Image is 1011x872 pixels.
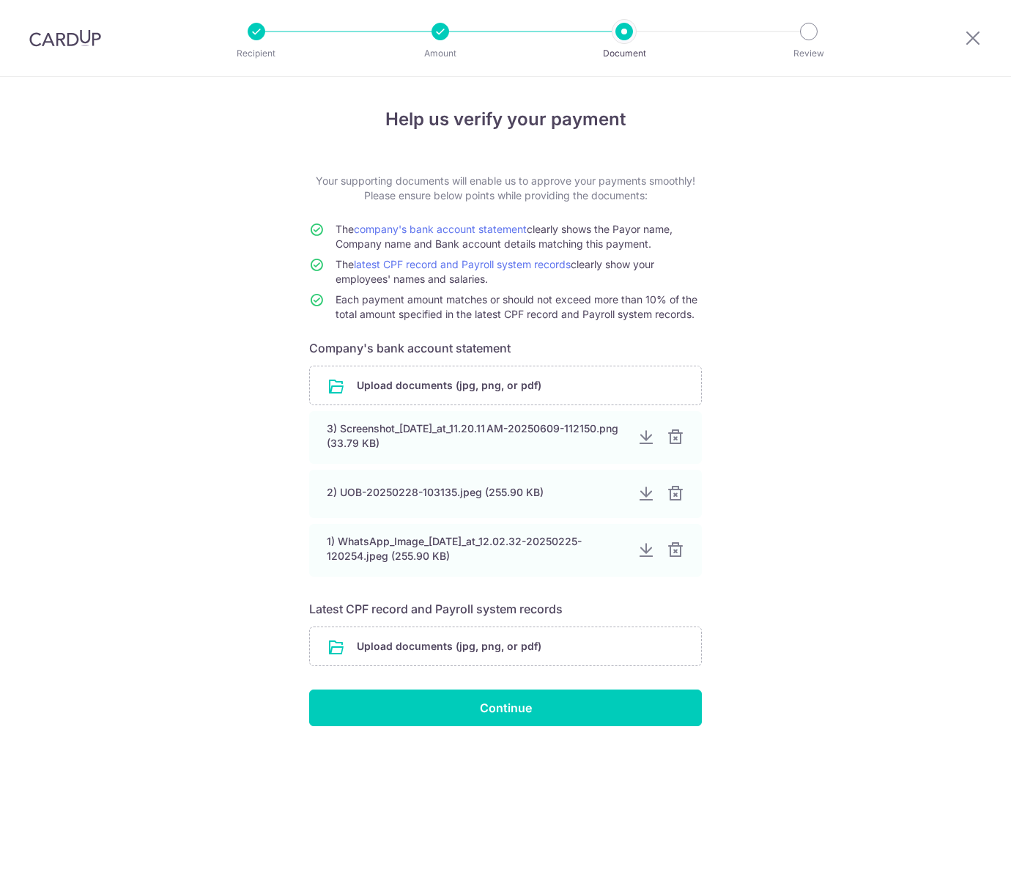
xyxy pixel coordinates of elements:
[570,46,678,61] p: Document
[309,600,702,618] h6: Latest CPF record and Payroll system records
[309,174,702,203] p: Your supporting documents will enable us to approve your payments smoothly! Please ensure below p...
[755,46,863,61] p: Review
[916,828,996,865] iframe: Opens a widget where you can find more information
[386,46,495,61] p: Amount
[327,485,626,500] div: 2) UOB-20250228-103135.jpeg (255.90 KB)
[354,258,571,270] a: latest CPF record and Payroll system records
[202,46,311,61] p: Recipient
[336,293,697,320] span: Each payment amount matches or should not exceed more than 10% of the total amount specified in t...
[309,690,702,726] input: Continue
[309,106,702,133] h4: Help us verify your payment
[309,339,702,357] h6: Company's bank account statement
[336,223,673,250] span: The clearly shows the Payor name, Company name and Bank account details matching this payment.
[354,223,527,235] a: company's bank account statement
[29,29,101,47] img: CardUp
[327,421,626,451] div: 3) Screenshot_[DATE]_at_11.20.11 AM-20250609-112150.png (33.79 KB)
[309,366,702,405] div: Upload documents (jpg, png, or pdf)
[336,258,654,285] span: The clearly show your employees' names and salaries.
[327,534,626,564] div: 1) WhatsApp_Image_[DATE]_at_12.02.32-20250225-120254.jpeg (255.90 KB)
[309,627,702,666] div: Upload documents (jpg, png, or pdf)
